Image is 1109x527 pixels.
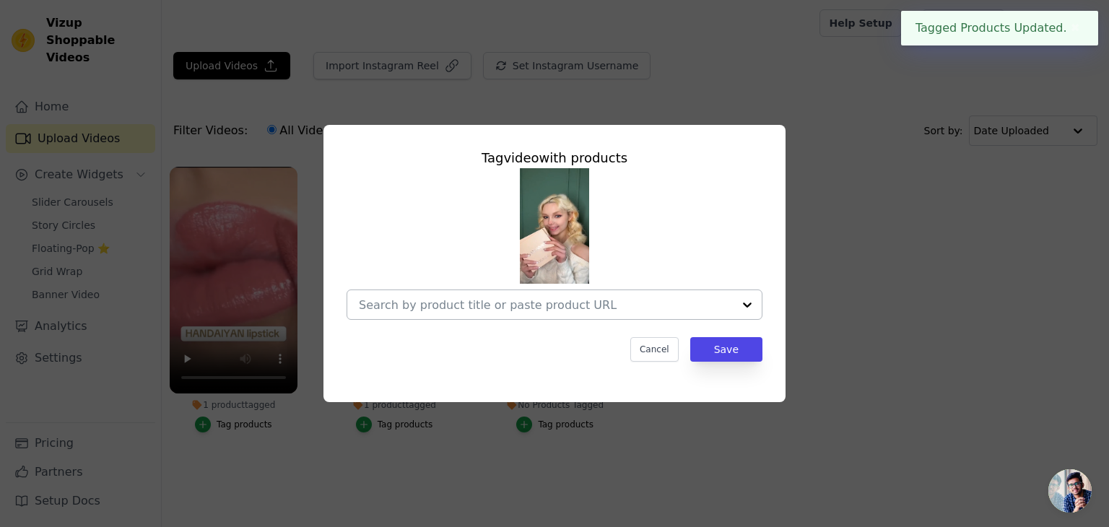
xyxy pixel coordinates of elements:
[1048,469,1092,513] div: Open chat
[347,148,762,168] div: Tag video with products
[520,168,589,284] img: tn-b97bb2ae78f44b7daa514135ad15aecc.png
[901,11,1098,45] div: Tagged Products Updated.
[690,337,762,362] button: Save
[1067,19,1084,37] button: Close
[359,298,733,312] input: Search by product title or paste product URL
[630,337,679,362] button: Cancel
